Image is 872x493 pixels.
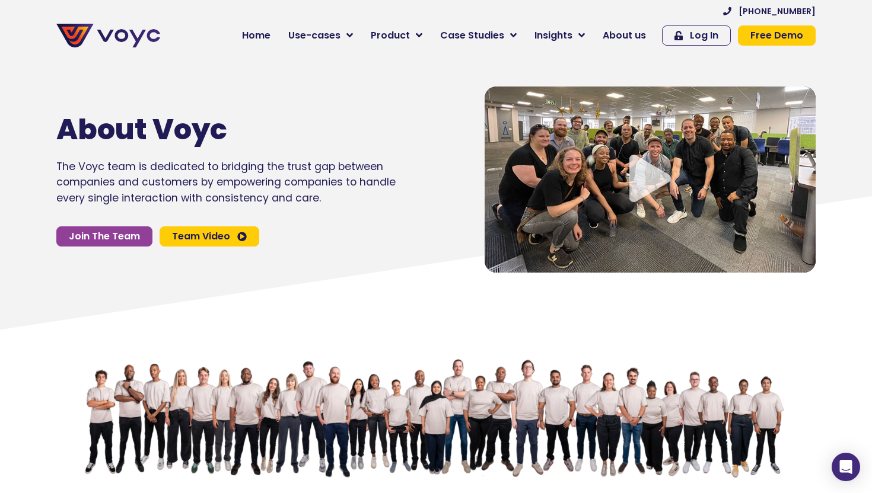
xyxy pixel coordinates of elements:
[362,24,431,47] a: Product
[738,25,816,46] a: Free Demo
[56,113,360,147] h1: About Voyc
[662,25,731,46] a: Log In
[56,24,160,47] img: voyc-full-logo
[233,24,279,47] a: Home
[594,24,655,47] a: About us
[242,28,270,43] span: Home
[750,31,803,40] span: Free Demo
[526,24,594,47] a: Insights
[723,7,816,15] a: [PHONE_NUMBER]
[288,28,340,43] span: Use-cases
[626,155,674,204] div: Video play button
[832,453,860,481] div: Open Intercom Messenger
[172,232,230,241] span: Team Video
[739,7,816,15] span: [PHONE_NUMBER]
[431,24,526,47] a: Case Studies
[69,232,140,241] span: Join The Team
[690,31,718,40] span: Log In
[279,24,362,47] a: Use-cases
[371,28,410,43] span: Product
[603,28,646,43] span: About us
[440,28,504,43] span: Case Studies
[160,226,259,246] a: Team Video
[56,159,396,206] p: The Voyc team is dedicated to bridging the trust gap between companies and customers by empowerin...
[534,28,572,43] span: Insights
[56,226,152,246] a: Join The Team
